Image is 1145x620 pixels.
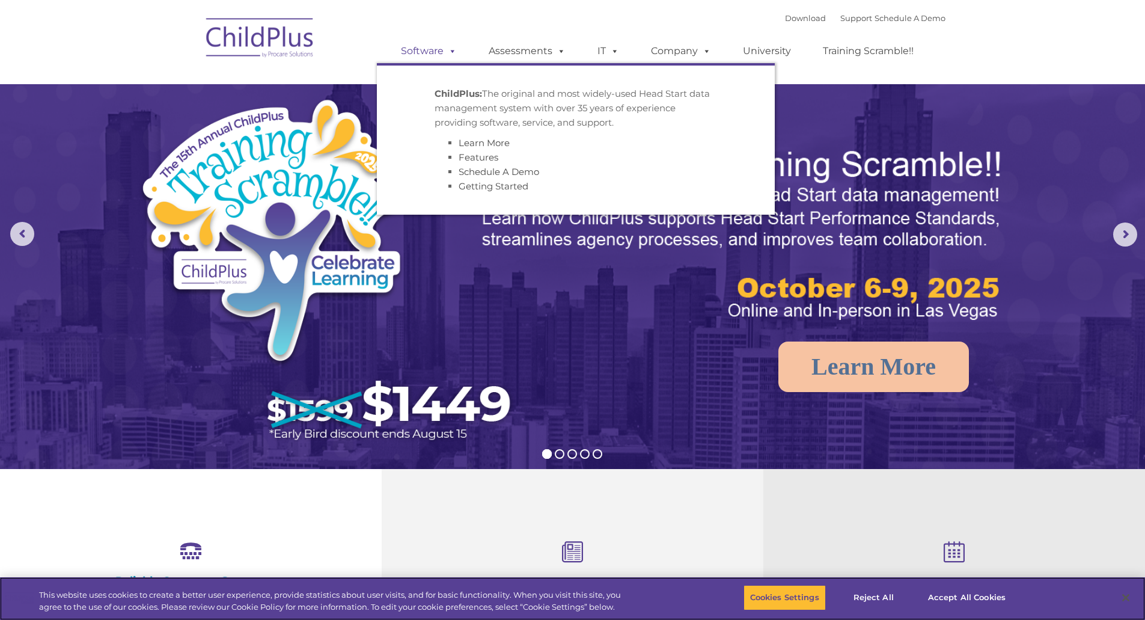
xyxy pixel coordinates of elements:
a: Learn More [778,342,969,392]
a: Learn More [459,137,510,149]
button: Cookies Settings [743,585,826,610]
a: Download [785,13,826,23]
span: Last name [167,79,204,88]
button: Close [1113,585,1139,611]
button: Accept All Cookies [921,585,1012,610]
a: Training Scramble!! [811,39,926,63]
h4: Free Regional Meetings [823,576,1085,589]
h4: Reliable Customer Support [60,574,322,588]
a: Assessments [477,39,578,63]
a: Getting Started [459,180,528,192]
button: Reject All [836,585,911,610]
a: University [731,39,803,63]
a: Company [639,39,723,63]
img: ChildPlus by Procare Solutions [200,10,320,70]
a: Support [840,13,872,23]
a: IT [585,39,631,63]
font: | [785,13,945,23]
p: The original and most widely-used Head Start data management system with over 35 years of experie... [435,87,717,130]
a: Software [389,39,469,63]
a: Schedule A Demo [875,13,945,23]
div: This website uses cookies to create a better user experience, provide statistics about user visit... [39,589,630,613]
strong: ChildPlus: [435,88,482,99]
span: Phone number [167,129,218,138]
a: Schedule A Demo [459,166,539,177]
h4: Child Development Assessments in ChildPlus [442,576,703,589]
a: Features [459,152,498,163]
